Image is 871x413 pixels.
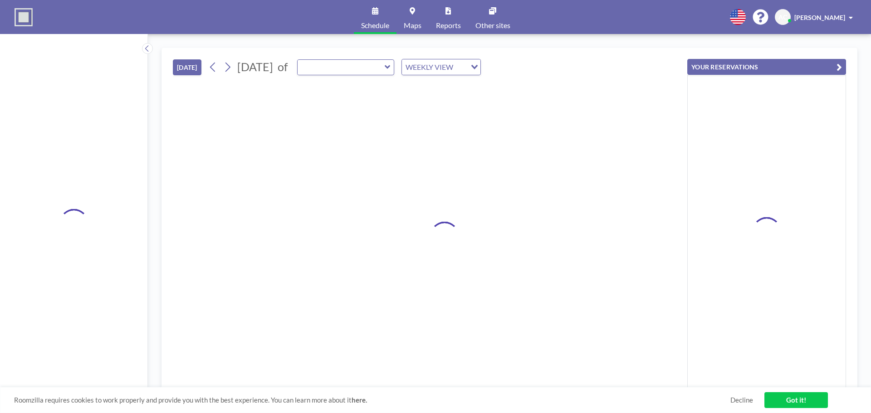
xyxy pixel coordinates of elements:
span: [DATE] [237,60,273,73]
span: Roomzilla requires cookies to work properly and provide you with the best experience. You can lea... [14,396,730,404]
button: [DATE] [173,59,201,75]
a: here. [352,396,367,404]
a: Decline [730,396,753,404]
div: Search for option [402,59,480,75]
span: WEEKLY VIEW [404,61,455,73]
input: Search for option [456,61,465,73]
span: [PERSON_NAME] [794,14,845,21]
a: Got it! [764,392,828,408]
span: Reports [436,22,461,29]
img: organization-logo [15,8,33,26]
button: YOUR RESERVATIONS [687,59,846,75]
span: Schedule [361,22,389,29]
span: AC [778,13,787,21]
span: Other sites [475,22,510,29]
span: of [278,60,288,74]
span: Maps [404,22,421,29]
